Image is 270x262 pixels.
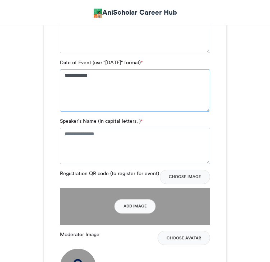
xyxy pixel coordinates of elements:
label: Date of Event (use "[DATE]" format) [60,59,143,66]
button: Choose Avatar [158,231,210,245]
label: Registration QR code (to register for event) [60,170,159,177]
img: AniScholar Career Hub [93,9,102,18]
button: Choose Image [160,170,210,184]
label: Moderator Image [60,231,99,238]
label: Speaker's Name (In capital letters, ) [60,117,143,125]
a: AniScholar Career Hub [93,7,177,18]
button: Add Image [115,199,156,214]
